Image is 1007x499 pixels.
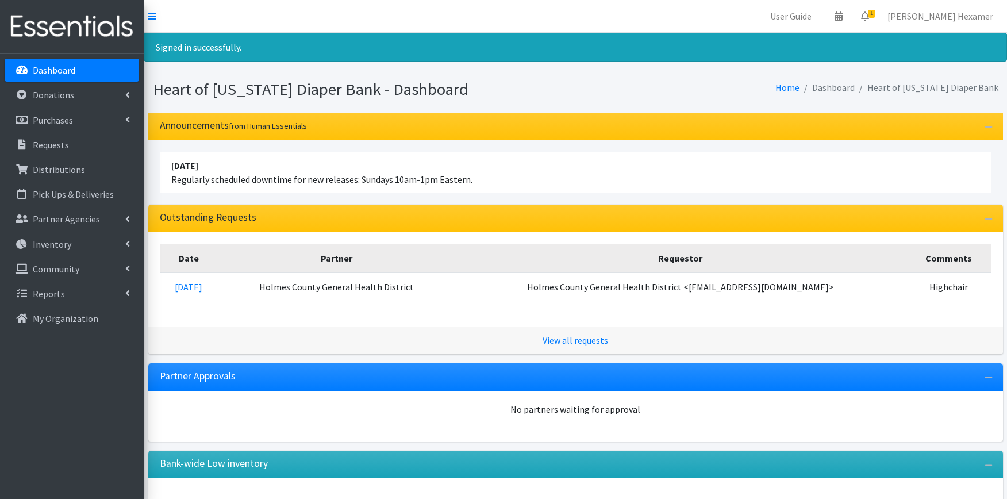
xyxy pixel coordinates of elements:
p: Partner Agencies [33,213,100,225]
p: Purchases [33,114,73,126]
th: Partner [218,244,455,272]
img: HumanEssentials [5,7,139,46]
a: Inventory [5,233,139,256]
p: Donations [33,89,74,101]
small: from Human Essentials [229,121,307,131]
li: Regularly scheduled downtime for new releases: Sundays 10am-1pm Eastern. [160,152,991,193]
strong: [DATE] [171,160,198,171]
h3: Announcements [160,120,307,132]
a: User Guide [761,5,821,28]
th: Requestor [455,244,906,272]
a: Requests [5,133,139,156]
a: [PERSON_NAME] Hexamer [878,5,1002,28]
div: Signed in successfully. [144,33,1007,62]
li: Dashboard [800,79,855,96]
a: Home [775,82,800,93]
a: Reports [5,282,139,305]
td: Holmes County General Health District [218,272,455,301]
p: My Organization [33,313,98,324]
div: No partners waiting for approval [160,402,991,416]
p: Distributions [33,164,85,175]
p: Community [33,263,79,275]
a: Purchases [5,109,139,132]
a: Partner Agencies [5,208,139,231]
p: Inventory [33,239,71,250]
p: Dashboard [33,64,75,76]
a: [DATE] [175,281,202,293]
a: View all requests [543,335,608,346]
p: Requests [33,139,69,151]
a: Distributions [5,158,139,181]
a: 1 [852,5,878,28]
a: Donations [5,83,139,106]
a: Dashboard [5,59,139,82]
h3: Bank-wide Low inventory [160,458,268,470]
a: Pick Ups & Deliveries [5,183,139,206]
a: My Organization [5,307,139,330]
td: Holmes County General Health District <[EMAIL_ADDRESS][DOMAIN_NAME]> [455,272,906,301]
td: Highchair [906,272,991,301]
p: Pick Ups & Deliveries [33,189,114,200]
h3: Partner Approvals [160,370,236,382]
li: Heart of [US_STATE] Diaper Bank [855,79,998,96]
p: Reports [33,288,65,300]
h3: Outstanding Requests [160,212,256,224]
th: Date [160,244,218,272]
a: Community [5,258,139,281]
h1: Heart of [US_STATE] Diaper Bank - Dashboard [153,79,571,99]
th: Comments [906,244,991,272]
span: 1 [868,10,875,18]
